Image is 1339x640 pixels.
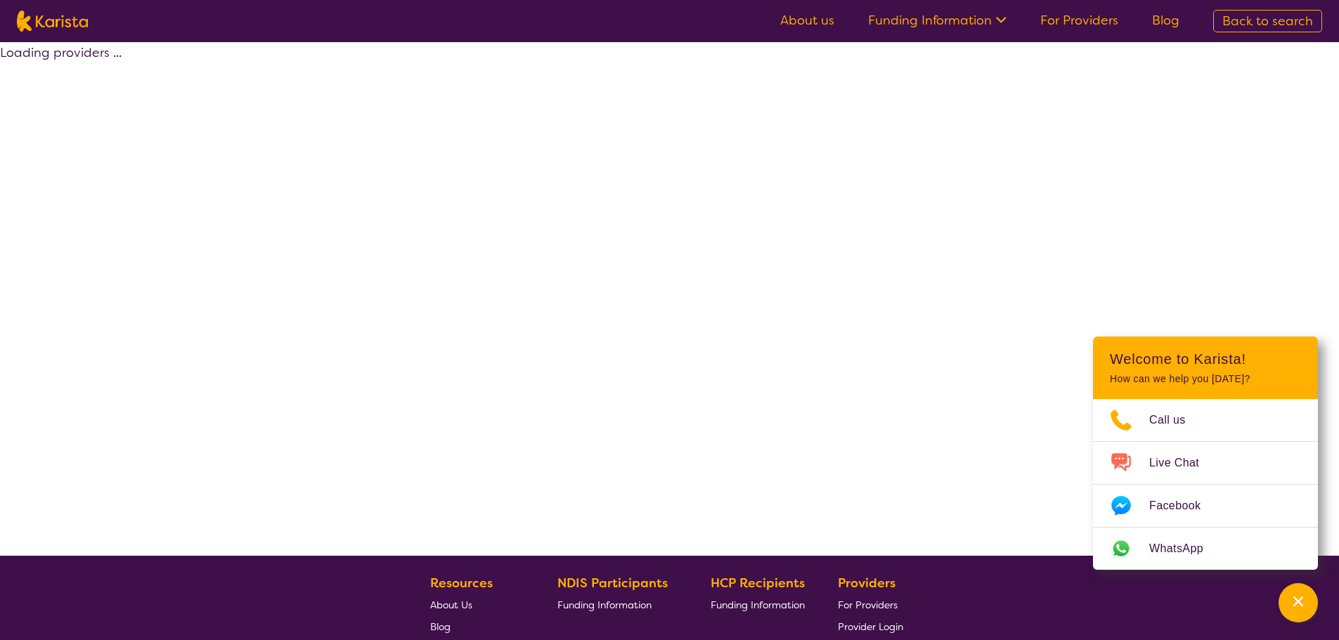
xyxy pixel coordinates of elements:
[711,594,805,615] a: Funding Information
[1110,373,1301,385] p: How can we help you [DATE]?
[1149,452,1216,474] span: Live Chat
[1110,351,1301,367] h2: Welcome to Karista!
[1040,12,1118,29] a: For Providers
[1093,528,1318,570] a: Web link opens in a new tab.
[838,599,898,611] span: For Providers
[838,615,903,637] a: Provider Login
[430,615,524,637] a: Blog
[430,575,493,592] b: Resources
[838,620,903,633] span: Provider Login
[430,594,524,615] a: About Us
[868,12,1007,29] a: Funding Information
[780,12,834,29] a: About us
[557,575,668,592] b: NDIS Participants
[711,575,805,592] b: HCP Recipients
[1149,410,1203,431] span: Call us
[1093,399,1318,570] ul: Choose channel
[557,599,652,611] span: Funding Information
[430,599,472,611] span: About Us
[1222,13,1313,30] span: Back to search
[711,599,805,611] span: Funding Information
[430,620,451,633] span: Blog
[1149,495,1217,516] span: Facebook
[17,11,88,32] img: Karista logo
[1093,337,1318,570] div: Channel Menu
[557,594,678,615] a: Funding Information
[1152,12,1179,29] a: Blog
[1213,10,1322,32] a: Back to search
[1149,538,1220,559] span: WhatsApp
[838,594,903,615] a: For Providers
[838,575,895,592] b: Providers
[1279,583,1318,622] button: Channel Menu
